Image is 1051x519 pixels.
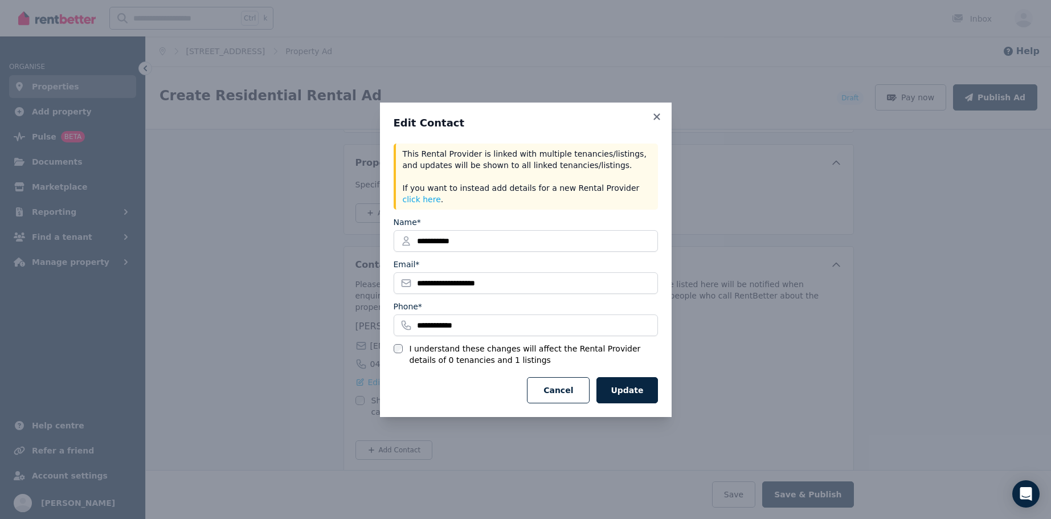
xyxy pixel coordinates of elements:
[394,216,421,228] label: Name*
[1012,480,1040,508] div: Open Intercom Messenger
[410,343,658,366] label: I understand these changes will affect the Rental Provider details of 0 tenancies and 1 listings
[394,116,658,130] h3: Edit Contact
[596,377,657,403] button: Update
[403,194,441,205] button: click here
[403,148,651,205] p: This Rental Provider is linked with multiple tenancies/listings, and updates will be shown to all...
[394,301,422,312] label: Phone*
[527,377,590,403] button: Cancel
[394,259,420,270] label: Email*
